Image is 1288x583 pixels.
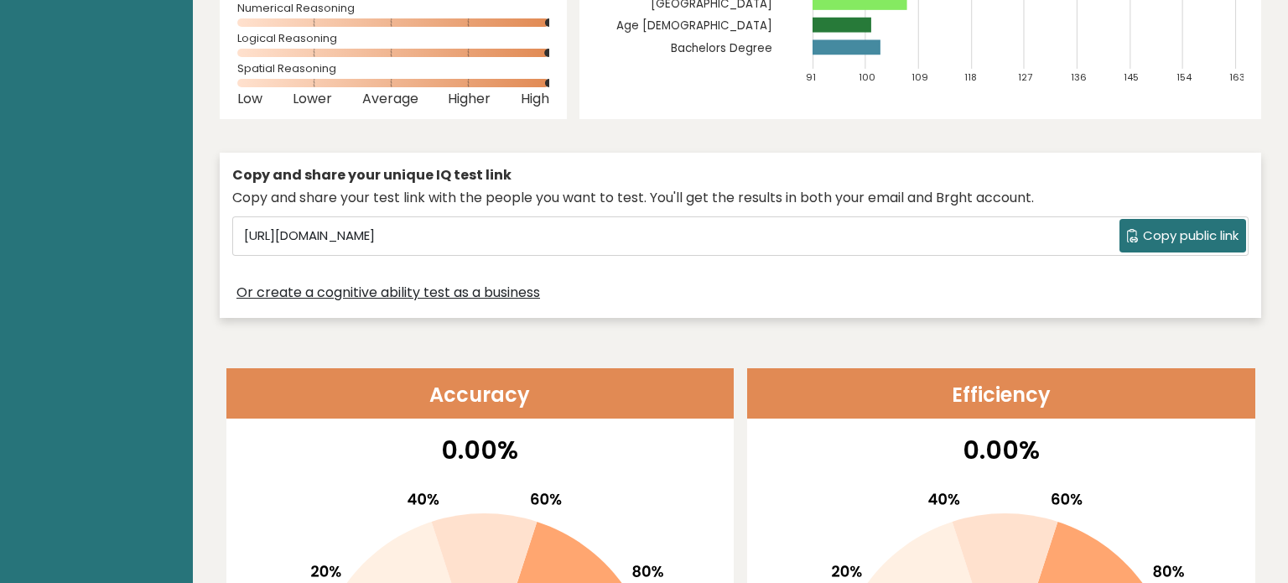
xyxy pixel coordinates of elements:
div: Copy and share your unique IQ test link [232,165,1249,185]
tspan: 127 [1018,70,1032,84]
tspan: 109 [911,70,928,84]
div: Copy and share your test link with the people you want to test. You'll get the results in both yo... [232,188,1249,208]
button: Copy public link [1119,219,1246,252]
tspan: Bachelors Degree [671,40,772,56]
span: Logical Reasoning [237,35,549,42]
tspan: 163 [1229,70,1245,84]
tspan: 154 [1176,70,1192,84]
a: Or create a cognitive ability test as a business [236,283,540,303]
span: Low [237,96,262,102]
span: Copy public link [1143,226,1239,246]
tspan: 118 [965,70,978,84]
p: 0.00% [237,431,724,469]
tspan: 100 [859,70,875,84]
span: Spatial Reasoning [237,65,549,72]
tspan: 91 [806,70,816,84]
tspan: 136 [1071,70,1087,84]
span: Average [362,96,418,102]
header: Efficiency [747,368,1255,419]
span: Lower [293,96,332,102]
span: Higher [448,96,491,102]
header: Accuracy [226,368,735,419]
tspan: 145 [1124,70,1139,84]
span: High [521,96,549,102]
p: 0.00% [758,431,1244,469]
span: Numerical Reasoning [237,5,549,12]
tspan: Age [DEMOGRAPHIC_DATA] [616,18,772,34]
